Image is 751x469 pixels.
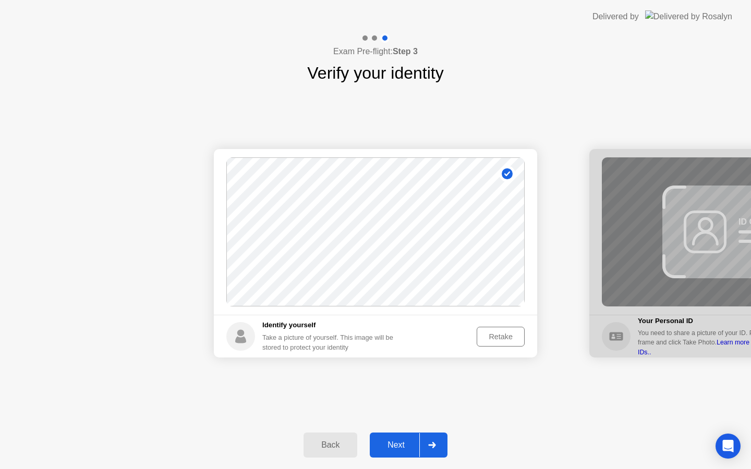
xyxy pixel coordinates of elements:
div: Next [373,440,419,450]
button: Retake [477,327,525,347]
div: Delivered by [592,10,639,23]
button: Back [304,433,357,458]
b: Step 3 [393,47,418,56]
img: Delivered by Rosalyn [645,10,732,22]
div: Retake [480,332,521,341]
div: Take a picture of yourself. This image will be stored to protect your identity [262,332,402,352]
h5: Identify yourself [262,320,402,330]
div: Open Intercom Messenger [716,434,741,459]
div: Back [307,440,354,450]
h1: Verify your identity [307,60,443,85]
button: Next [370,433,447,458]
h4: Exam Pre-flight: [333,45,418,58]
